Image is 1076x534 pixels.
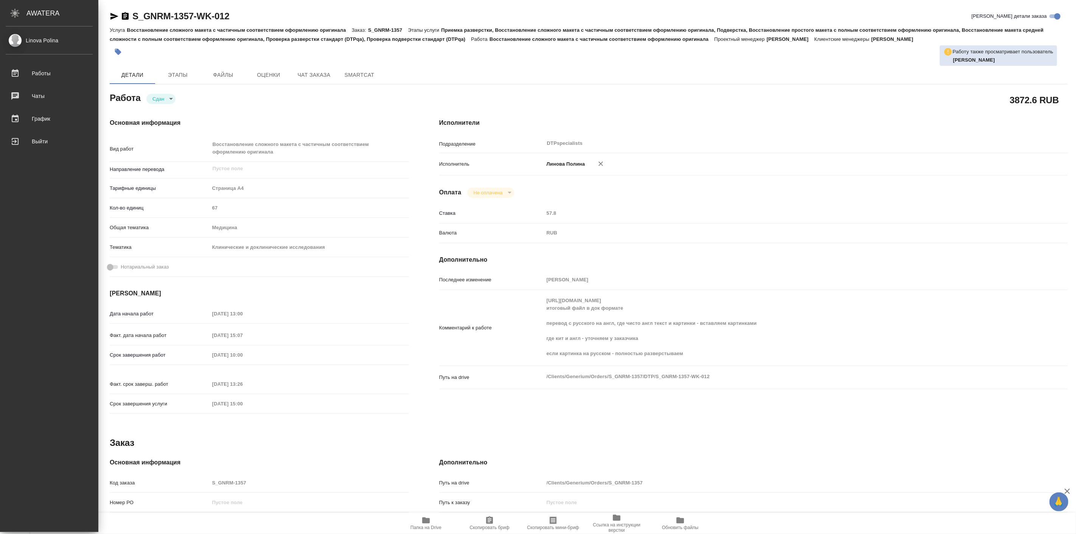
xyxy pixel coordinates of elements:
[953,57,995,63] b: [PERSON_NAME]
[544,294,1015,360] textarea: [URL][DOMAIN_NAME] итоговый файл в док формате перевод с русского на англ, где чисто англ текст и...
[110,244,210,251] p: Тематика
[146,94,176,104] div: Сдан
[767,36,814,42] p: [PERSON_NAME]
[352,27,368,33] p: Заказ:
[2,132,96,151] a: Выйти
[150,96,166,102] button: Сдан
[110,118,409,127] h4: Основная информация
[439,499,544,506] p: Путь к заказу
[585,513,648,534] button: Ссылка на инструкции верстки
[544,160,585,168] p: Линова Полина
[110,166,210,173] p: Направление перевода
[471,189,505,196] button: Не оплачена
[2,64,96,83] a: Работы
[458,513,521,534] button: Скопировать бриф
[410,525,442,530] span: Папка на Drive
[439,188,462,197] h4: Оплата
[210,497,409,508] input: Пустое поле
[110,458,409,467] h4: Основная информация
[1010,93,1059,106] h2: 3872.6 RUB
[439,140,544,148] p: Подразделение
[471,36,490,42] p: Работа
[121,12,130,21] button: Скопировать ссылку
[544,370,1015,383] textarea: /Clients/Generium/Orders/S_GNRM-1357/DTP/S_GNRM-1357-WK-012
[110,332,210,339] p: Факт. дата начала работ
[114,70,151,80] span: Детали
[110,499,210,506] p: Номер РО
[110,145,210,153] p: Вид работ
[110,289,409,298] h4: [PERSON_NAME]
[490,36,714,42] p: Восстановление сложного макета с частичным соответствием оформлению оригинала
[6,68,93,79] div: Работы
[544,274,1015,285] input: Пустое поле
[110,27,127,33] p: Услуга
[394,513,458,534] button: Папка на Drive
[1053,494,1065,510] span: 🙏
[6,113,93,124] div: График
[814,36,871,42] p: Клиентские менеджеры
[871,36,919,42] p: [PERSON_NAME]
[439,229,544,237] p: Валюта
[110,204,210,212] p: Кол-во единиц
[205,70,241,80] span: Файлы
[210,477,409,488] input: Пустое поле
[210,241,409,254] div: Клинические и доклинические исследования
[110,400,210,408] p: Срок завершения услуги
[210,398,276,409] input: Пустое поле
[521,513,585,534] button: Скопировать мини-бриф
[527,525,579,530] span: Скопировать мини-бриф
[544,497,1015,508] input: Пустое поле
[127,27,351,33] p: Восстановление сложного макета с частичным соответствием оформлению оригинала
[648,513,712,534] button: Обновить файлы
[439,458,1068,467] h4: Дополнительно
[26,6,98,21] div: AWATERA
[6,136,93,147] div: Выйти
[110,380,210,388] p: Факт. срок заверш. работ
[110,90,141,104] h2: Работа
[589,522,644,533] span: Ссылка на инструкции верстки
[662,525,699,530] span: Обновить файлы
[368,27,408,33] p: S_GNRM-1357
[439,255,1068,264] h4: Дополнительно
[210,379,276,390] input: Пустое поле
[110,12,119,21] button: Скопировать ссылку для ЯМессенджера
[1050,492,1068,511] button: 🙏
[408,27,441,33] p: Этапы услуги
[250,70,287,80] span: Оценки
[210,202,409,213] input: Пустое поле
[439,210,544,217] p: Ставка
[212,164,391,173] input: Пустое поле
[714,36,767,42] p: Проектный менеджер
[160,70,196,80] span: Этапы
[210,349,276,360] input: Пустое поле
[439,324,544,332] p: Комментарий к работе
[121,263,169,271] span: Нотариальный заказ
[439,118,1068,127] h4: Исполнители
[210,330,276,341] input: Пустое поле
[544,208,1015,219] input: Пустое поле
[210,182,409,195] div: Страница А4
[110,27,1043,42] p: Приемка разверстки, Восстановление сложного макета с частичным соответствием оформлению оригинала...
[470,525,509,530] span: Скопировать бриф
[2,109,96,128] a: График
[210,308,276,319] input: Пустое поле
[2,87,96,106] a: Чаты
[110,437,134,449] h2: Заказ
[210,221,409,234] div: Медицина
[544,477,1015,488] input: Пустое поле
[110,310,210,318] p: Дата начала работ
[467,188,514,198] div: Сдан
[6,90,93,102] div: Чаты
[110,224,210,231] p: Общая тематика
[544,227,1015,239] div: RUB
[953,56,1053,64] p: Исмагилова Диана
[592,155,609,172] button: Удалить исполнителя
[439,479,544,487] p: Путь на drive
[6,36,93,45] div: Linova Polina
[132,11,229,21] a: S_GNRM-1357-WK-012
[439,276,544,284] p: Последнее изменение
[110,185,210,192] p: Тарифные единицы
[439,160,544,168] p: Исполнитель
[439,374,544,381] p: Путь на drive
[110,479,210,487] p: Код заказа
